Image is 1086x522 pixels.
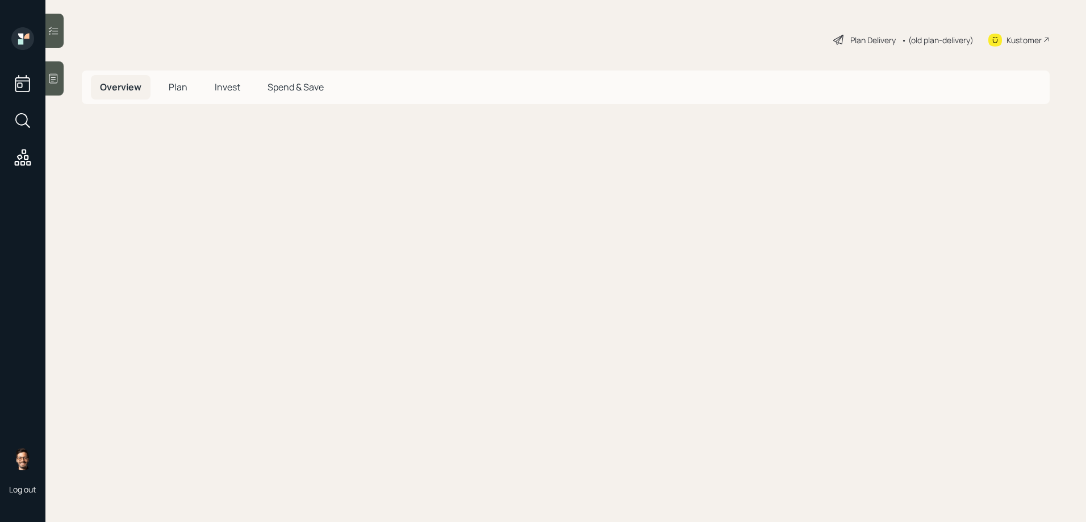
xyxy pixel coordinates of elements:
[100,81,141,93] span: Overview
[9,484,36,495] div: Log out
[215,81,240,93] span: Invest
[901,34,974,46] div: • (old plan-delivery)
[850,34,896,46] div: Plan Delivery
[268,81,324,93] span: Spend & Save
[11,448,34,470] img: sami-boghos-headshot.png
[1006,34,1042,46] div: Kustomer
[169,81,187,93] span: Plan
